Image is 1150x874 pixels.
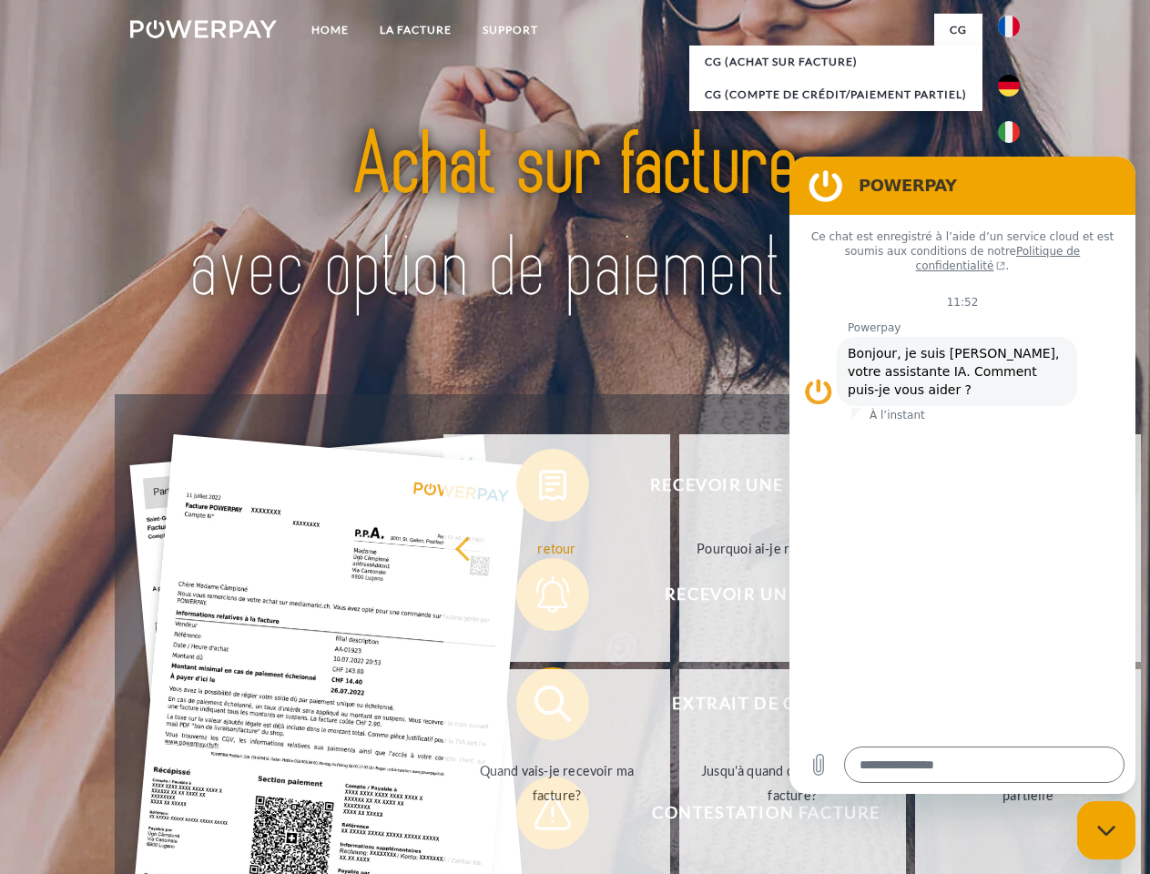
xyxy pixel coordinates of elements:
img: logo-powerpay-white.svg [130,20,277,38]
img: it [998,121,1020,143]
div: Jusqu'à quand dois-je payer ma facture? [690,758,895,808]
img: fr [998,15,1020,37]
a: Home [296,14,364,46]
iframe: Bouton de lancement de la fenêtre de messagerie, conversation en cours [1077,801,1135,859]
img: title-powerpay_fr.svg [174,87,976,349]
a: CG (Compte de crédit/paiement partiel) [689,78,982,111]
a: CG (achat sur facture) [689,46,982,78]
div: Quand vais-je recevoir ma facture? [454,758,659,808]
a: Support [467,14,554,46]
div: Pourquoi ai-je reçu une facture? [690,535,895,560]
a: LA FACTURE [364,14,467,46]
iframe: Fenêtre de messagerie [789,157,1135,794]
img: de [998,75,1020,97]
a: CG [934,14,982,46]
div: retour [454,535,659,560]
